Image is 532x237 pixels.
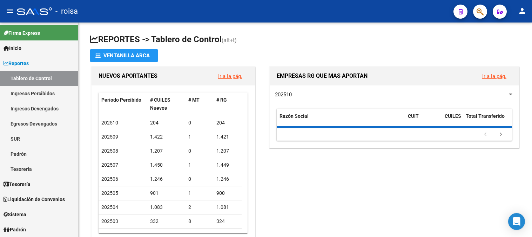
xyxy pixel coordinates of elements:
[150,161,183,169] div: 1.450
[277,72,368,79] span: EMPRESAS RG QUE MAS APORTAN
[4,59,29,67] span: Reportes
[218,73,242,79] a: Ir a la pág.
[101,148,118,154] span: 202508
[101,162,118,168] span: 202507
[216,97,227,103] span: # RG
[494,131,507,139] a: go to next page
[445,113,461,119] span: CUILES
[188,203,211,211] div: 2
[4,44,21,52] span: Inicio
[213,70,248,83] button: Ir a la pág.
[477,70,512,83] button: Ir a la pág.
[101,190,118,196] span: 202505
[150,119,183,127] div: 204
[6,7,14,15] mat-icon: menu
[216,161,239,169] div: 1.449
[101,120,118,126] span: 202510
[188,175,211,183] div: 0
[101,204,118,210] span: 202504
[518,7,526,15] mat-icon: person
[4,180,31,188] span: Tesorería
[101,97,141,103] span: Período Percibido
[99,92,147,116] datatable-header-cell: Período Percibido
[442,109,463,132] datatable-header-cell: CUILES
[216,175,239,183] div: 1.246
[216,217,239,225] div: 324
[479,131,492,139] a: go to previous page
[150,133,183,141] div: 1.422
[463,109,512,132] datatable-header-cell: Total Transferido
[186,92,214,116] datatable-header-cell: # MT
[150,147,183,155] div: 1.207
[216,147,239,155] div: 1.207
[280,113,309,119] span: Razón Social
[4,211,26,218] span: Sistema
[90,34,521,46] h1: REPORTES -> Tablero de Control
[101,134,118,140] span: 202509
[150,203,183,211] div: 1.083
[150,175,183,183] div: 1.246
[216,203,239,211] div: 1.081
[188,97,200,103] span: # MT
[4,196,65,203] span: Liquidación de Convenios
[188,217,211,225] div: 8
[188,119,211,127] div: 0
[101,218,118,224] span: 202503
[508,213,525,230] div: Open Intercom Messenger
[101,176,118,182] span: 202506
[277,109,405,132] datatable-header-cell: Razón Social
[99,72,157,79] span: NUEVOS APORTANTES
[188,133,211,141] div: 1
[4,226,26,233] span: Padrón
[408,113,419,119] span: CUIT
[90,49,158,62] button: Ventanilla ARCA
[216,133,239,141] div: 1.421
[482,73,506,79] a: Ir a la pág.
[405,109,442,132] datatable-header-cell: CUIT
[147,92,186,116] datatable-header-cell: # CUILES Nuevos
[188,147,211,155] div: 0
[150,97,170,111] span: # CUILES Nuevos
[150,189,183,197] div: 901
[55,4,78,19] span: - roisa
[150,217,183,225] div: 332
[4,29,40,37] span: Firma Express
[188,189,211,197] div: 1
[188,161,211,169] div: 1
[216,189,239,197] div: 900
[222,37,237,44] span: (alt+t)
[275,91,292,98] span: 202510
[216,119,239,127] div: 204
[214,92,242,116] datatable-header-cell: # RG
[466,113,505,119] span: Total Transferido
[95,49,153,62] div: Ventanilla ARCA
